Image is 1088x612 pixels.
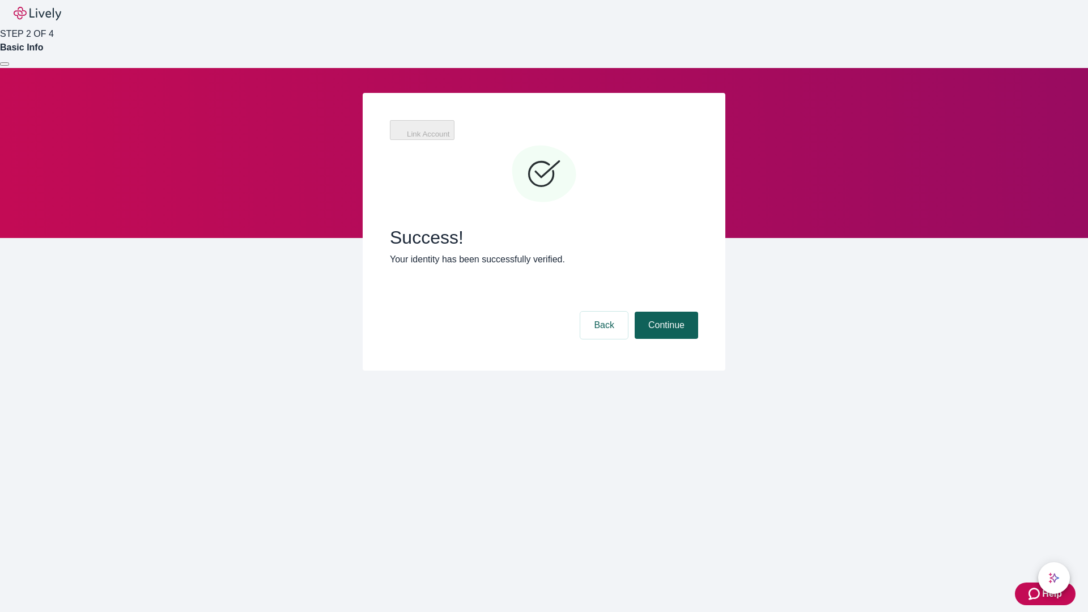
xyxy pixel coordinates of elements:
[390,253,698,266] p: Your identity has been successfully verified.
[580,312,628,339] button: Back
[390,227,698,248] span: Success!
[390,120,454,140] button: Link Account
[14,7,61,20] img: Lively
[1038,562,1070,594] button: chat
[1028,587,1042,601] svg: Zendesk support icon
[1048,572,1060,584] svg: Lively AI Assistant
[1015,583,1076,605] button: Zendesk support iconHelp
[510,141,578,209] svg: Checkmark icon
[635,312,698,339] button: Continue
[1042,587,1062,601] span: Help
